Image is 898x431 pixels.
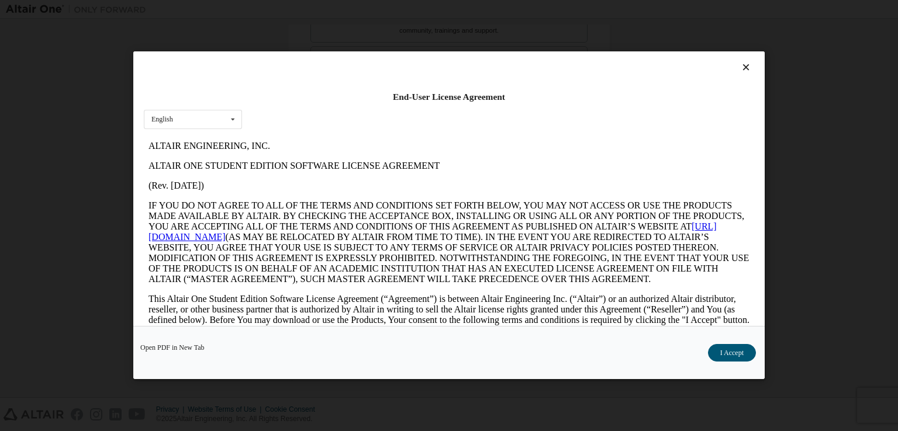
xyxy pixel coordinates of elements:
[151,116,173,123] div: English
[5,5,606,15] p: ALTAIR ENGINEERING, INC.
[5,158,606,200] p: This Altair One Student Edition Software License Agreement (“Agreement”) is between Altair Engine...
[5,85,573,106] a: [URL][DOMAIN_NAME]
[144,91,754,103] div: End-User License Agreement
[708,345,756,362] button: I Accept
[5,44,606,55] p: (Rev. [DATE])
[5,25,606,35] p: ALTAIR ONE STUDENT EDITION SOFTWARE LICENSE AGREEMENT
[140,345,205,352] a: Open PDF in New Tab
[5,64,606,148] p: IF YOU DO NOT AGREE TO ALL OF THE TERMS AND CONDITIONS SET FORTH BELOW, YOU MAY NOT ACCESS OR USE...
